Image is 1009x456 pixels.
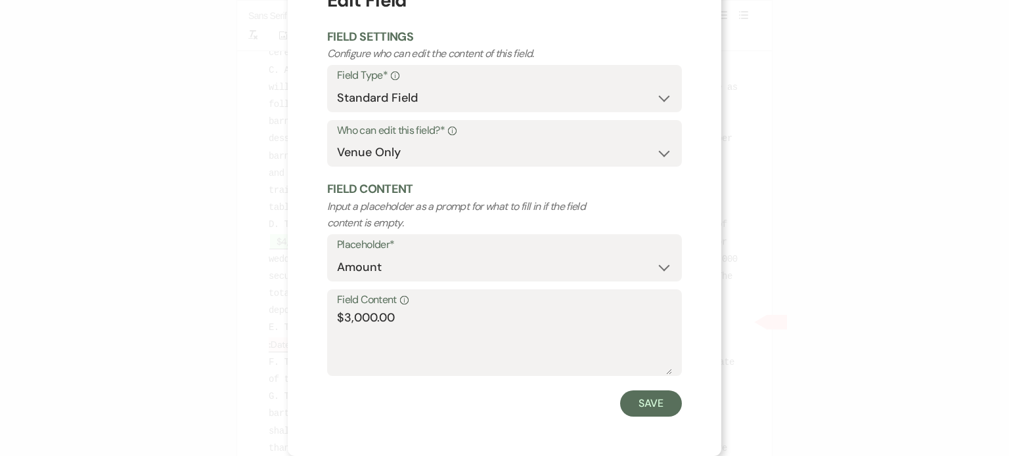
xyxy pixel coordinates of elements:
p: Input a placeholder as a prompt for what to fill in if the field content is empty. [327,198,611,232]
label: Field Type* [337,66,672,85]
button: Save [620,390,682,417]
label: Placeholder* [337,236,672,255]
p: Configure who can edit the content of this field. [327,45,611,62]
textarea: $3,000.00 [337,309,672,375]
label: Who can edit this field?* [337,121,672,140]
label: Field Content [337,291,672,310]
h2: Field Settings [327,29,682,45]
h2: Field Content [327,181,682,197]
